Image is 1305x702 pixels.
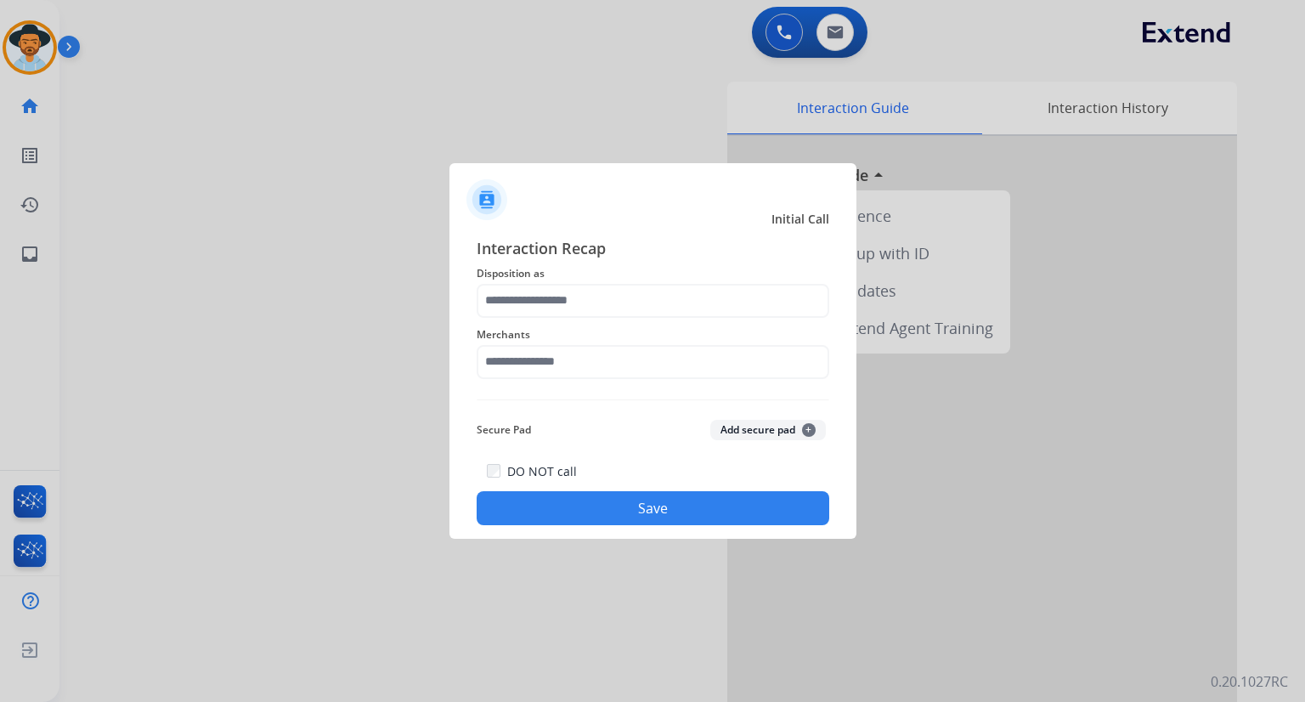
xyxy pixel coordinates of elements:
[477,420,531,440] span: Secure Pad
[466,179,507,220] img: contactIcon
[1211,671,1288,692] p: 0.20.1027RC
[802,423,816,437] span: +
[477,236,829,263] span: Interaction Recap
[477,263,829,284] span: Disposition as
[477,491,829,525] button: Save
[477,399,829,400] img: contact-recap-line.svg
[710,420,826,440] button: Add secure pad+
[477,325,829,345] span: Merchants
[507,463,577,480] label: DO NOT call
[771,211,829,228] span: Initial Call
